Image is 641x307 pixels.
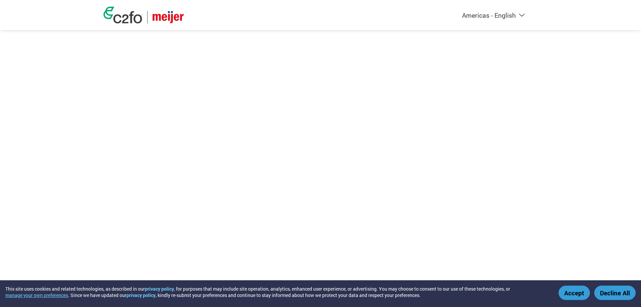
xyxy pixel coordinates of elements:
a: privacy policy [127,292,156,298]
a: privacy policy [145,286,174,292]
img: c2fo logo [103,7,142,23]
button: Accept [559,286,590,300]
button: Decline All [594,286,636,300]
img: Meijer [153,11,184,23]
div: This site uses cookies and related technologies, as described in our , for purposes that may incl... [5,286,549,298]
button: manage your own preferences [5,292,68,298]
